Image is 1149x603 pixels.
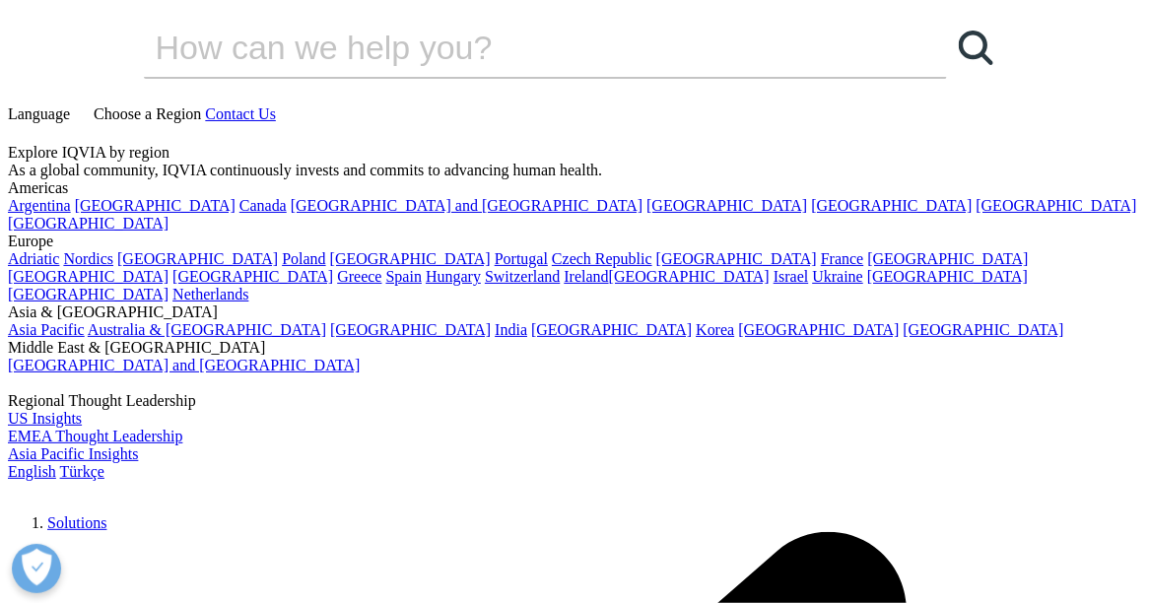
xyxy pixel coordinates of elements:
[426,268,481,285] a: Hungary
[8,321,85,338] a: Asia Pacific
[172,268,333,285] a: [GEOGRAPHIC_DATA]
[63,250,113,267] a: Nordics
[60,463,104,480] a: Türkçe
[696,321,734,338] a: Korea
[609,268,770,285] a: ​[GEOGRAPHIC_DATA]
[531,321,692,338] a: [GEOGRAPHIC_DATA]
[144,18,891,77] input: Ara
[47,514,106,531] a: Solutions
[821,250,864,267] a: France
[117,250,278,267] a: [GEOGRAPHIC_DATA]
[386,268,422,285] a: Spain
[8,162,1141,179] div: As a global community, IQVIA continuously invests and commits to advancing human health.
[811,197,972,214] a: [GEOGRAPHIC_DATA]
[205,105,276,122] a: Contact Us
[8,197,71,214] a: Argentina
[947,18,1006,77] a: Ara
[337,268,381,285] a: Greece
[774,268,809,285] a: Israel
[282,250,325,267] a: Poland
[8,144,1141,162] div: Explore IQVIA by region
[291,197,642,214] a: [GEOGRAPHIC_DATA] and [GEOGRAPHIC_DATA]
[88,321,326,338] a: Australia & [GEOGRAPHIC_DATA]
[904,321,1064,338] a: [GEOGRAPHIC_DATA]
[552,250,652,267] a: Czech Republic
[812,268,863,285] a: Ukraine
[8,392,1141,410] div: Regional Thought Leadership
[867,268,1028,285] a: [GEOGRAPHIC_DATA]
[8,303,1141,321] div: Asia & [GEOGRAPHIC_DATA]
[8,250,59,267] a: Adriatic
[738,321,899,338] a: [GEOGRAPHIC_DATA]
[330,321,491,338] a: [GEOGRAPHIC_DATA]
[172,286,248,302] a: Netherlands
[8,357,360,373] a: [GEOGRAPHIC_DATA] and [GEOGRAPHIC_DATA]
[330,250,491,267] a: [GEOGRAPHIC_DATA]
[495,321,527,338] a: India
[8,215,169,232] a: [GEOGRAPHIC_DATA]
[977,197,1137,214] a: [GEOGRAPHIC_DATA]
[656,250,817,267] a: [GEOGRAPHIC_DATA]
[868,250,1029,267] a: [GEOGRAPHIC_DATA]
[8,339,1141,357] div: Middle East & [GEOGRAPHIC_DATA]
[8,233,1141,250] div: Europe
[495,250,548,267] a: Portugal
[8,410,82,427] a: US Insights
[239,197,287,214] a: Canada
[959,31,993,65] svg: Search
[564,268,608,285] a: Ireland
[485,268,560,285] a: Switzerland
[8,268,169,285] a: [GEOGRAPHIC_DATA]
[8,445,138,462] a: Asia Pacific Insights
[8,286,169,302] a: [GEOGRAPHIC_DATA]
[94,105,201,122] span: Choose a Region
[12,544,61,593] button: Open Preferences
[8,463,56,480] a: English
[646,197,807,214] a: [GEOGRAPHIC_DATA]
[75,197,236,214] a: [GEOGRAPHIC_DATA]
[8,179,1141,197] div: Americas
[8,105,70,122] span: Language
[8,428,182,444] a: EMEA Thought Leadership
